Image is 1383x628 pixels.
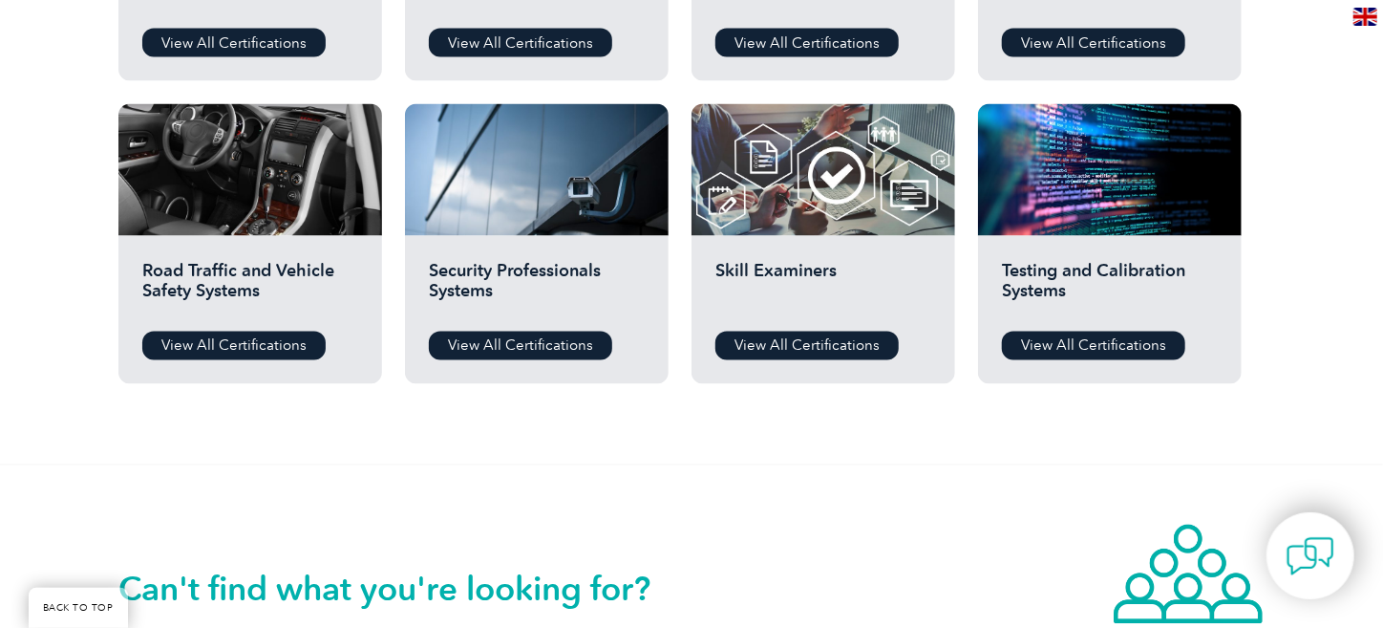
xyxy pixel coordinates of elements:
img: contact-chat.png [1287,532,1334,580]
h2: Can't find what you're looking for? [118,574,691,605]
a: View All Certifications [715,332,899,360]
a: View All Certifications [1002,332,1185,360]
img: en [1353,8,1377,26]
h2: Skill Examiners [715,260,931,317]
a: BACK TO TOP [29,588,128,628]
a: View All Certifications [429,332,612,360]
a: View All Certifications [715,29,899,57]
a: View All Certifications [429,29,612,57]
a: View All Certifications [1002,29,1185,57]
img: icon-community.webp [1112,523,1265,626]
a: View All Certifications [142,332,326,360]
h2: Road Traffic and Vehicle Safety Systems [142,260,358,317]
h2: Security Professionals Systems [429,260,645,317]
h2: Testing and Calibration Systems [1002,260,1218,317]
a: View All Certifications [142,29,326,57]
